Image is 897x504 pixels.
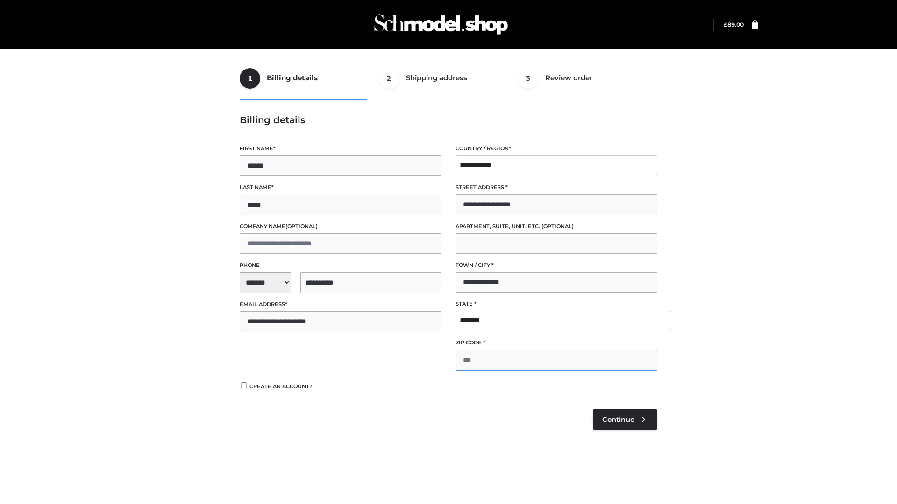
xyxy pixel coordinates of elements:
span: £ [724,21,727,28]
input: Create an account? [240,382,248,388]
label: Phone [240,261,441,270]
label: State [456,300,657,308]
label: Apartment, suite, unit, etc. [456,222,657,231]
span: Create an account? [249,383,313,390]
a: Continue [593,409,657,430]
span: Continue [602,415,634,424]
label: Last name [240,183,441,192]
label: Email address [240,300,441,309]
label: ZIP Code [456,338,657,347]
a: £89.00 [724,21,744,28]
h3: Billing details [240,114,657,126]
span: (optional) [541,223,574,230]
label: Town / City [456,261,657,270]
label: First name [240,144,441,153]
span: (optional) [285,223,318,230]
label: Company name [240,222,441,231]
label: Country / Region [456,144,657,153]
label: Street address [456,183,657,192]
img: Schmodel Admin 964 [371,6,511,43]
bdi: 89.00 [724,21,744,28]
